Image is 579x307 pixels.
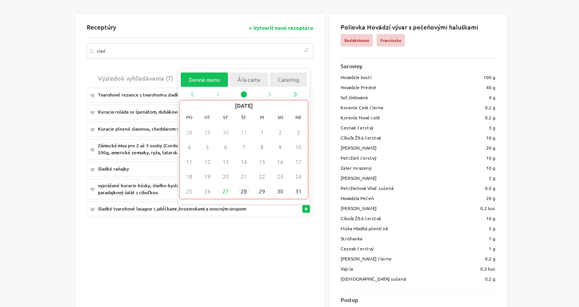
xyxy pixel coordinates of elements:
span: 30 [274,185,286,198]
div: [PERSON_NAME] čierne [341,255,464,262]
div: 10 g [464,215,495,222]
div: štvrtok 28. augusta 2025 [235,184,253,199]
div: [DATE] [180,101,308,110]
div: sobota 9. augusta 2025 [271,140,289,155]
div: streda 30. júla 2025 [216,125,235,140]
div: nedeľa 10. augusta 2025 [289,140,307,155]
div: Calendar navigation [180,90,308,99]
div: Sladké raňajky [98,166,273,172]
small: sobota [271,110,289,125]
small: nedeľa [289,110,307,125]
small: streda [216,110,235,125]
div: Hovädzie kosti [341,74,464,81]
div: Zeler mrazený [341,164,464,171]
div: Tvarohové rezance s tvarohom a sladko/slanou slaninou [98,91,273,98]
input: Vyhľadajte receptúru [87,43,313,59]
h5: Postup [341,297,496,304]
div: 4 g [464,94,495,101]
div: Petržleňová Vňať sušená [341,185,464,191]
button: + Vytvoriť novú receptúru [248,24,313,31]
button: Filter receptúr [301,45,311,55]
div: utorok 12. augusta 2025 [198,155,216,169]
div: piatok 1. augusta 2025 [253,125,271,140]
div: nedeľa 17. augusta 2025 [289,155,307,169]
div: Vajcia [341,265,464,272]
div: sobota 30. augusta 2025 [271,184,289,199]
div: vyprážané kuracie kúsky, sladko-kyslá omáčka, ½ ryža, 1/2 hranolky, uhorkovo-paradajkový šalát s ... [98,182,273,196]
div: Korenie Celé čierne [341,104,464,111]
span: 27 [219,185,231,198]
div: Cesnak čerstvý [341,124,464,131]
div: utorok 19. augusta 2025 [198,169,216,184]
div: nedeľa 31. augusta 2025 [289,184,307,199]
div: 0.2 g [464,104,495,111]
div: štvrtok 7. augusta 2025 [235,140,253,155]
div: [PERSON_NAME] [341,144,464,151]
div: 2 g [464,174,495,181]
div: 0.2 g [464,255,495,262]
div: nedeľa 3. augusta 2025 [289,125,307,140]
div: 1 g [464,235,495,242]
div: 10 g [464,134,495,141]
div: nedeľa 24. augusta 2025 [289,169,307,184]
div: pondelok 28. júla 2025 [180,125,198,140]
span: 29 [256,185,268,198]
div: streda 6. augusta 2025 [216,140,235,155]
div: 0.3 kus [464,265,495,272]
div: pondelok 25. augusta 2025 [180,184,198,199]
div: streda 27. augusta 2025 (Today) [216,184,235,199]
div: štvrtok 31. júla 2025 [235,125,253,140]
h5: Suroviny [341,63,496,70]
svg: chevron left [266,91,272,98]
button: Next year [282,90,308,99]
div: Soľ Jódovaná [341,94,464,101]
div: utorok 29. júla 2025 [198,125,216,140]
div: streda 20. augusta 2025 [216,169,235,184]
small: piatok [253,110,271,125]
div: streda 13. augusta 2025 [216,155,235,169]
div: Korenie Nové celé [341,114,464,121]
div: Sladké tvarohové lasagne s jabĺčkami ,hrozienkami a ovocným sirupom [98,205,273,212]
li: Francúzska [377,34,405,47]
div: 0.2 g [464,114,495,121]
div: štvrtok 14. augusta 2025 [235,155,253,169]
div: Polievka Hovädzí vývar s pečeňovými haluškami [341,23,496,58]
div: Cibuľa Žltá čerstvá [341,215,464,222]
div: Hovädzia Pečeň [341,195,464,202]
div: piatok 8. augusta 2025 [253,140,271,155]
th: Výsledok vyhľadávania (7) [95,70,276,86]
div: 0.5 g [464,185,495,191]
div: 10 g [464,154,495,161]
small: štvrtok [235,110,253,125]
button: Current month [231,90,257,99]
small: pondelok [180,110,198,125]
div: [DEMOGRAPHIC_DATA] sušená [341,275,464,282]
div: sobota 23. augusta 2025 [271,169,289,184]
button: Next month [257,90,282,99]
div: [PERSON_NAME] [341,174,464,181]
div: pondelok 11. augusta 2025 [180,155,198,169]
div: sobota 16. augusta 2025 [271,155,289,169]
div: 20 g [464,195,495,202]
div: Strúhanka [341,235,464,242]
svg: chevron double left [291,91,298,98]
div: 1 g [464,245,495,252]
div: utorok 26. augusta 2025 [198,184,216,199]
div: 5 g [464,225,495,232]
div: pondelok 4. augusta 2025 [180,140,198,155]
div: Zámocká misa pre 2 až 3 osoby (Cordon bleu 150g, černohor 150g, kurací steak 200g, americké zemia... [98,142,273,156]
div: Kuracia roláda so špenátom, dubáková omáčka, hranolky zo sladkých zemiakov [98,109,273,116]
div: 20 g [464,144,495,151]
div: 40 g [464,84,495,91]
span: 31 [292,185,305,198]
a: Denné menu [181,72,228,87]
a: À la carte [230,72,268,87]
div: piatok 15. augusta 2025 [253,155,271,169]
div: [PERSON_NAME] [341,205,464,212]
div: štvrtok 21. augusta 2025 [235,169,253,184]
div: 100 g [464,74,495,81]
div: Petržleň čerstvý [341,154,464,161]
svg: circle fill [240,91,247,98]
small: utorok [198,110,216,125]
div: Múka Hladká pšeničná [341,225,464,232]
